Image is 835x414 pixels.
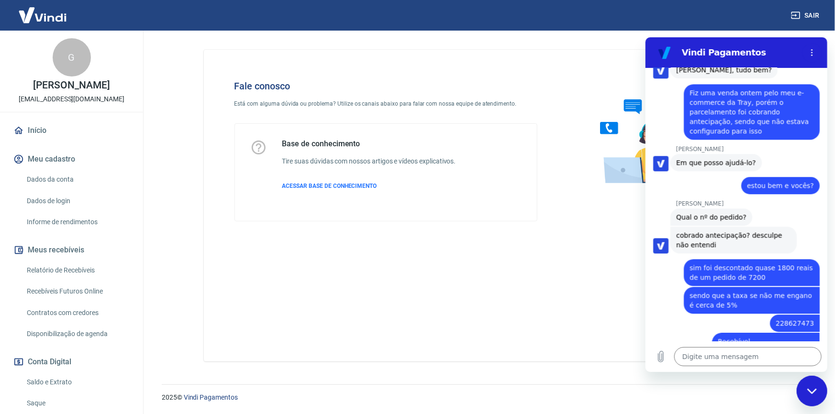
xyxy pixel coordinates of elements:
[23,303,132,323] a: Contratos com credores
[581,65,726,193] img: Fale conosco
[23,372,132,392] a: Saldo e Extrato
[184,393,238,401] a: Vindi Pagamentos
[23,324,132,344] a: Disponibilização de agenda
[23,191,132,211] a: Dados de login
[282,183,377,189] span: ACESSAR BASE DE CONHECIMENTO
[11,351,132,372] button: Conta Digital
[23,282,132,301] a: Recebíveis Futuros Online
[53,38,91,76] div: G
[11,240,132,261] button: Meus recebíveis
[11,149,132,170] button: Meu cadastro
[23,261,132,280] a: Relatório de Recebíveis
[282,139,456,149] h5: Base de conhecimento
[6,310,25,329] button: Carregar arquivo
[19,94,124,104] p: [EMAIL_ADDRESS][DOMAIN_NAME]
[11,120,132,141] a: Início
[11,0,74,30] img: Vindi
[23,212,132,232] a: Informe de rendimentos
[282,156,456,166] h6: Tire suas dúvidas com nossos artigos e vídeos explicativos.
[646,37,827,372] iframe: Janela de mensagens
[234,80,538,92] h4: Fale conosco
[33,80,110,90] p: [PERSON_NAME]
[234,99,538,108] p: Está com alguma dúvida ou problema? Utilize os canais abaixo para falar com nossa equipe de atend...
[23,170,132,189] a: Dados da conta
[72,299,168,338] span: Recebível Valor a receber: R$ 5.313,31 Taxa: R$ 1.806,69 Data disponível: [DATE]
[797,376,827,406] iframe: Botão para iniciar a janela de mensagens, 1 mensagem não lida
[789,7,824,24] button: Sair
[282,182,456,190] a: ACESSAR BASE DE CONHECIMENTO
[23,393,132,413] a: Saque
[162,392,812,403] p: 2025 ©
